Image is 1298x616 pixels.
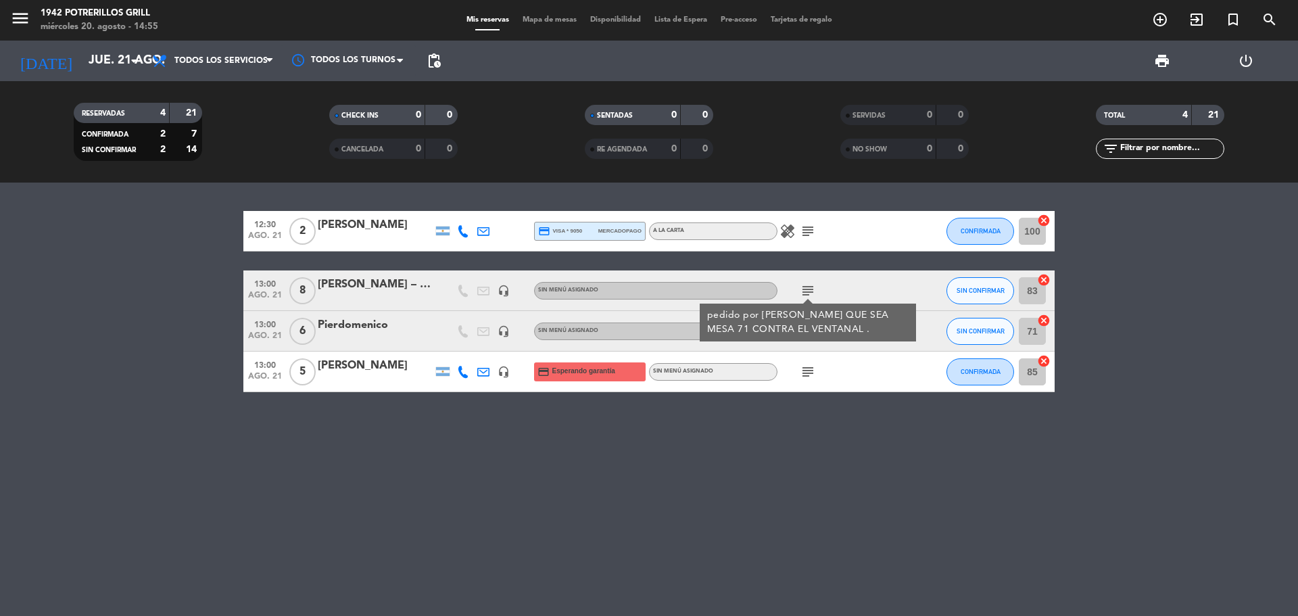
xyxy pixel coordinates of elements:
[597,112,633,119] span: SENTADAS
[10,46,82,76] i: [DATE]
[318,276,433,293] div: [PERSON_NAME] – Grupo Honda
[1104,112,1125,119] span: TOTAL
[41,20,158,34] div: miércoles 20. agosto - 14:55
[1238,53,1254,69] i: power_settings_new
[1182,110,1188,120] strong: 4
[126,53,142,69] i: arrow_drop_down
[191,129,199,139] strong: 7
[10,8,30,28] i: menu
[289,318,316,345] span: 6
[1119,141,1224,156] input: Filtrar por nombre...
[498,325,510,337] i: headset_mic
[961,227,1001,235] span: CONFIRMADA
[10,8,30,33] button: menu
[648,16,714,24] span: Lista de Espera
[800,283,816,299] i: subject
[318,316,433,334] div: Pierdomenico
[248,275,282,291] span: 13:00
[498,285,510,297] i: headset_mic
[186,145,199,154] strong: 14
[1152,11,1168,28] i: add_circle_outline
[1204,41,1288,81] div: LOG OUT
[958,144,966,153] strong: 0
[416,110,421,120] strong: 0
[318,357,433,375] div: [PERSON_NAME]
[538,225,550,237] i: credit_card
[460,16,516,24] span: Mis reservas
[248,331,282,347] span: ago. 21
[174,56,268,66] span: Todos los servicios
[1037,214,1051,227] i: cancel
[1037,314,1051,327] i: cancel
[447,144,455,153] strong: 0
[1154,53,1170,69] span: print
[961,368,1001,375] span: CONFIRMADA
[598,227,642,235] span: mercadopago
[702,110,711,120] strong: 0
[82,147,136,153] span: SIN CONFIRMAR
[248,216,282,231] span: 12:30
[289,218,316,245] span: 2
[583,16,648,24] span: Disponibilidad
[1037,354,1051,368] i: cancel
[447,110,455,120] strong: 0
[957,327,1005,335] span: SIN CONFIRMAR
[341,146,383,153] span: CANCELADA
[779,223,796,239] i: healing
[516,16,583,24] span: Mapa de mesas
[1208,110,1222,120] strong: 21
[1037,273,1051,287] i: cancel
[248,372,282,387] span: ago. 21
[538,225,582,237] span: visa * 9050
[653,369,713,374] span: Sin menú asignado
[852,112,886,119] span: SERVIDAS
[341,112,379,119] span: CHECK INS
[764,16,839,24] span: Tarjetas de regalo
[538,287,598,293] span: Sin menú asignado
[852,146,887,153] span: NO SHOW
[289,358,316,385] span: 5
[1261,11,1278,28] i: search
[537,366,550,378] i: credit_card
[1188,11,1205,28] i: exit_to_app
[671,144,677,153] strong: 0
[248,316,282,331] span: 13:00
[707,308,909,337] div: pedido por [PERSON_NAME] QUE SEA MESA 71 CONTRA EL VENTANAL .
[946,277,1014,304] button: SIN CONFIRMAR
[800,364,816,380] i: subject
[597,146,647,153] span: RE AGENDADA
[318,216,433,234] div: [PERSON_NAME]
[41,7,158,20] div: 1942 Potrerillos Grill
[289,277,316,304] span: 8
[927,110,932,120] strong: 0
[498,366,510,378] i: headset_mic
[160,129,166,139] strong: 2
[538,328,598,333] span: Sin menú asignado
[160,108,166,118] strong: 4
[927,144,932,153] strong: 0
[946,318,1014,345] button: SIN CONFIRMAR
[160,145,166,154] strong: 2
[1225,11,1241,28] i: turned_in_not
[248,356,282,372] span: 13:00
[248,291,282,306] span: ago. 21
[248,231,282,247] span: ago. 21
[653,228,684,233] span: A LA CARTA
[416,144,421,153] strong: 0
[957,287,1005,294] span: SIN CONFIRMAR
[671,110,677,120] strong: 0
[186,108,199,118] strong: 21
[800,223,816,239] i: subject
[426,53,442,69] span: pending_actions
[714,16,764,24] span: Pre-acceso
[946,358,1014,385] button: CONFIRMADA
[702,144,711,153] strong: 0
[946,218,1014,245] button: CONFIRMADA
[552,366,615,377] span: Esperando garantía
[958,110,966,120] strong: 0
[1103,141,1119,157] i: filter_list
[82,131,128,138] span: CONFIRMADA
[82,110,125,117] span: RESERVADAS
